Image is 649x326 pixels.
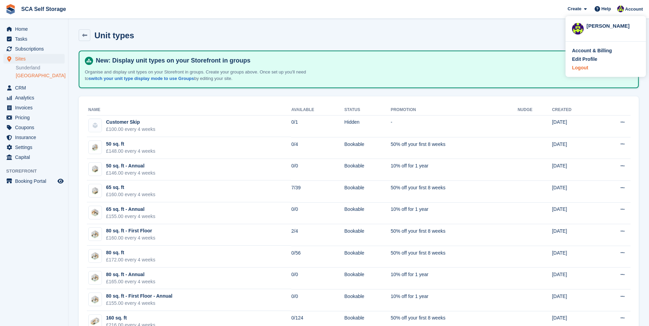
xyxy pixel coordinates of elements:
a: menu [3,44,65,54]
img: stora-icon-8386f47178a22dfd0bd8f6a31ec36ba5ce8667c1dd55bd0f319d3a0aa187defe.svg [5,4,16,14]
img: SCA-57sqft.jpg [89,186,102,195]
span: Invoices [15,103,56,112]
td: [DATE] [552,115,597,137]
td: [DATE] [552,224,597,246]
td: 0/0 [291,268,344,289]
span: Account [625,6,643,13]
h2: Unit types [94,31,134,40]
div: [PERSON_NAME] [586,22,639,28]
span: Storefront [6,168,68,175]
td: Bookable [345,180,391,202]
div: £146.00 every 4 weeks [106,169,155,177]
td: 10% off for 1 year [391,289,518,311]
td: 0/4 [291,137,344,159]
a: menu [3,54,65,64]
a: Account & Billing [572,47,639,54]
a: Preview store [56,177,65,185]
td: 50% off your first 8 weeks [391,224,518,246]
div: £155.00 every 4 weeks [106,300,172,307]
a: [GEOGRAPHIC_DATA] [16,72,65,79]
td: Bookable [345,268,391,289]
a: menu [3,24,65,34]
img: SCA-64sqft.jpg [89,208,102,217]
a: menu [3,113,65,122]
div: £155.00 every 4 weeks [106,213,155,220]
span: Tasks [15,34,56,44]
td: Bookable [345,224,391,246]
div: £160.00 every 4 weeks [106,191,155,198]
td: 10% off for 1 year [391,268,518,289]
div: £160.00 every 4 weeks [106,234,155,242]
div: 80 sq. ft - First Floor - Annual [106,293,172,300]
div: Account & Billing [572,47,612,54]
td: 0/1 [291,115,344,137]
td: [DATE] [552,137,597,159]
span: Pricing [15,113,56,122]
td: Bookable [345,137,391,159]
img: SCA-80sqft.jpg [89,273,102,282]
a: Sunderland [16,65,65,71]
td: - [391,115,518,137]
td: [DATE] [552,246,597,268]
a: Logout [572,64,639,71]
span: Subscriptions [15,44,56,54]
td: [DATE] [552,202,597,224]
a: menu [3,103,65,112]
h4: New: Display unit types on your Storefront in groups [93,57,633,65]
th: Name [87,105,291,116]
div: 160 sq. ft [106,314,155,322]
td: [DATE] [552,180,597,202]
td: 50% off your first 8 weeks [391,246,518,268]
a: menu [3,176,65,186]
span: Booking Portal [15,176,56,186]
div: 65 sq. ft [106,184,155,191]
p: Organise and display unit types on your Storefront in groups. Create your groups above. Once set ... [85,69,324,82]
div: 65 sq. ft - Annual [106,206,155,213]
th: Created [552,105,597,116]
a: SCA Self Storage [18,3,69,15]
td: 0/0 [291,289,344,311]
span: Coupons [15,123,56,132]
td: 0/56 [291,246,344,268]
a: menu [3,133,65,142]
span: Settings [15,142,56,152]
span: CRM [15,83,56,93]
td: 10% off for 1 year [391,202,518,224]
td: Bookable [345,159,391,181]
div: Edit Profile [572,56,597,63]
span: Create [568,5,581,12]
td: 10% off for 1 year [391,159,518,181]
a: menu [3,34,65,44]
div: £165.00 every 4 weeks [106,278,155,285]
td: 2/4 [291,224,344,246]
img: Thomas Webb [617,5,624,12]
img: SCA-43sqft.jpg [89,143,102,152]
td: Bookable [345,246,391,268]
span: Insurance [15,133,56,142]
td: 7/39 [291,180,344,202]
div: Customer Skip [106,119,155,126]
td: Hidden [345,115,391,137]
img: SCA-50sqft.jpg [89,164,102,174]
div: 80 sq. ft - First Floor [106,227,155,234]
td: 0/0 [291,202,344,224]
div: £100.00 every 4 weeks [106,126,155,133]
td: [DATE] [552,159,597,181]
td: [DATE] [552,268,597,289]
span: Home [15,24,56,34]
td: Bookable [345,202,391,224]
th: Nudge [518,105,552,116]
img: Thomas Webb [572,23,584,35]
a: menu [3,152,65,162]
span: Analytics [15,93,56,103]
img: SCA-80sqft.jpg [89,230,102,239]
div: Logout [572,64,588,71]
a: menu [3,93,65,103]
a: menu [3,123,65,132]
div: £148.00 every 4 weeks [106,148,155,155]
td: Bookable [345,289,391,311]
img: SCA-80sqft.jpg [89,295,102,304]
th: Status [345,105,391,116]
div: 50 sq. ft [106,140,155,148]
a: menu [3,142,65,152]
